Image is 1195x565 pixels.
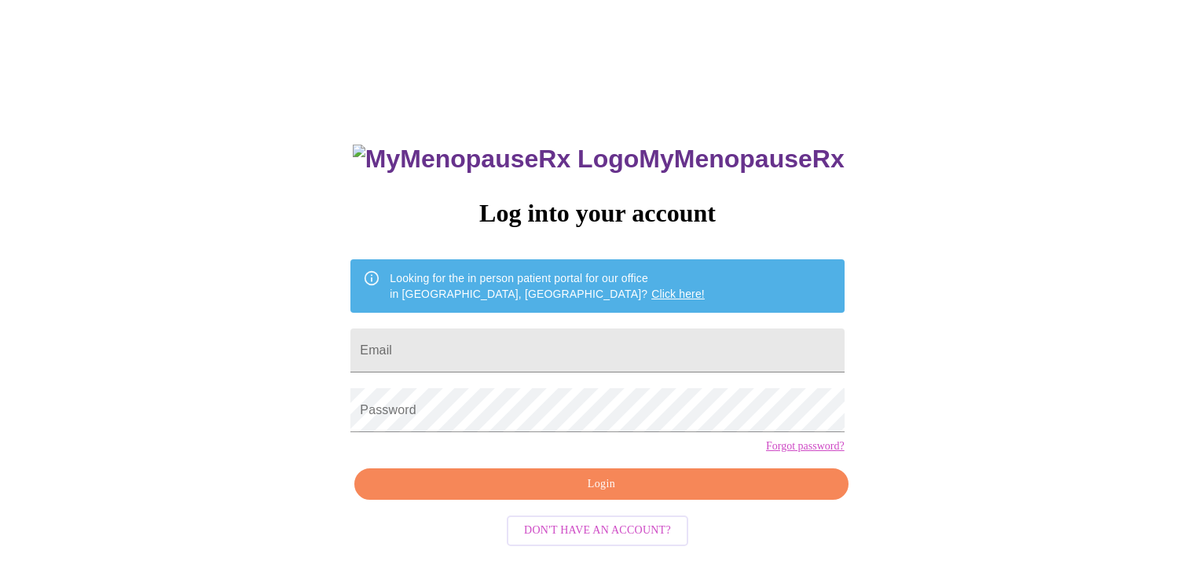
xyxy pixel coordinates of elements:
[372,475,830,494] span: Login
[353,145,845,174] h3: MyMenopauseRx
[350,199,844,228] h3: Log into your account
[354,468,848,501] button: Login
[524,521,671,541] span: Don't have an account?
[353,145,639,174] img: MyMenopauseRx Logo
[651,288,705,300] a: Click here!
[390,264,705,308] div: Looking for the in person patient portal for our office in [GEOGRAPHIC_DATA], [GEOGRAPHIC_DATA]?
[766,440,845,453] a: Forgot password?
[503,523,692,536] a: Don't have an account?
[507,515,688,546] button: Don't have an account?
